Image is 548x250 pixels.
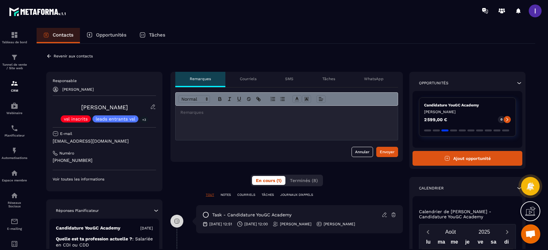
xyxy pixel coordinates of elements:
p: Courriels [240,76,257,81]
img: formation [11,79,18,87]
p: Quelle est ta profession actuelle ? [56,236,153,248]
a: [PERSON_NAME] [81,104,128,111]
p: [DATE] 12:00 [244,221,268,227]
div: ma [435,238,448,249]
p: leads entrants vsl [96,117,135,121]
p: Tableau de bord [2,40,27,44]
button: En cours (1) [252,176,285,185]
img: automations [11,169,18,177]
button: Ajout opportunité [413,151,522,166]
p: [PERSON_NAME] [280,221,311,227]
p: [DATE] 12:51 [209,221,232,227]
img: formation [11,54,18,61]
a: Ouvrir le chat [521,224,540,244]
p: vsl inscrits [64,117,88,121]
button: Open months overlay [434,226,467,238]
p: +3 [140,116,148,123]
p: Réponses Planificateur [56,208,99,213]
a: emailemailE-mailing [2,213,27,235]
a: automationsautomationsEspace membre [2,164,27,187]
p: Opportunités [96,32,126,38]
a: formationformationTunnel de vente / Site web [2,49,27,75]
button: Annuler [352,147,373,157]
p: task - Candidature YouGC Academy [212,212,291,218]
img: email [11,218,18,225]
button: Envoyer [376,147,398,157]
img: social-network [11,192,18,199]
a: social-networksocial-networkRéseaux Sociaux [2,187,27,213]
p: WhatsApp [364,76,384,81]
p: [PERSON_NAME] [324,221,355,227]
img: automations [11,147,18,154]
div: ve [474,238,487,249]
p: Calendrier [419,186,444,191]
a: Tâches [133,28,172,43]
a: Opportunités [80,28,133,43]
span: Terminés (8) [290,178,318,183]
p: Candidature YouGC Academy [56,225,120,231]
p: COURRIELS [237,193,255,197]
a: Contacts [37,28,80,43]
p: Responsable [53,78,156,83]
p: Automatisations [2,156,27,160]
p: Voir toutes les informations [53,177,156,182]
p: E-mailing [2,227,27,230]
div: lu [422,238,435,249]
p: [DATE] [140,226,153,231]
p: Calendrier de [PERSON_NAME] - Candidature YouGC Academy [419,209,516,219]
a: formationformationTableau de bord [2,26,27,49]
img: logo [9,6,67,17]
p: [PHONE_NUMBER] [53,157,156,163]
p: Contacts [53,32,74,38]
div: Envoyer [380,149,395,155]
img: automations [11,102,18,110]
a: schedulerschedulerPlanificateur [2,120,27,142]
p: NOTES [221,193,231,197]
p: Réseaux Sociaux [2,201,27,208]
p: TOUT [206,193,214,197]
button: Terminés (8) [286,176,322,185]
p: Espace membre [2,179,27,182]
div: di [500,238,513,249]
p: Revenir aux contacts [54,54,93,58]
p: [PERSON_NAME] [62,87,94,92]
a: formationformationCRM [2,75,27,97]
p: TÂCHES [262,193,274,197]
img: formation [11,31,18,39]
p: Tunnel de vente / Site web [2,63,27,70]
a: automationsautomationsAutomatisations [2,142,27,164]
p: Tâches [322,76,335,81]
a: automationsautomationsWebinaire [2,97,27,120]
p: 2 599,00 € [424,117,447,122]
p: CRM [2,89,27,92]
p: JOURNAUX D'APPELS [280,193,313,197]
p: SMS [285,76,293,81]
div: me [448,238,461,249]
p: Numéro [59,151,74,156]
p: Planificateur [2,134,27,137]
p: [PERSON_NAME] [424,109,511,114]
div: je [461,238,474,249]
button: Open years overlay [467,226,501,238]
button: Previous month [422,228,434,236]
p: [EMAIL_ADDRESS][DOMAIN_NAME] [53,138,156,144]
p: Candidature YouGC Academy [424,103,511,108]
p: Webinaire [2,111,27,115]
img: scheduler [11,124,18,132]
p: Remarques [190,76,211,81]
p: 0 [500,117,502,122]
img: accountant [11,240,18,248]
p: E-mail [60,131,72,136]
span: En cours (1) [256,178,282,183]
p: Opportunités [419,80,448,86]
p: Tâches [149,32,165,38]
div: sa [487,238,500,249]
button: Next month [501,228,513,236]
